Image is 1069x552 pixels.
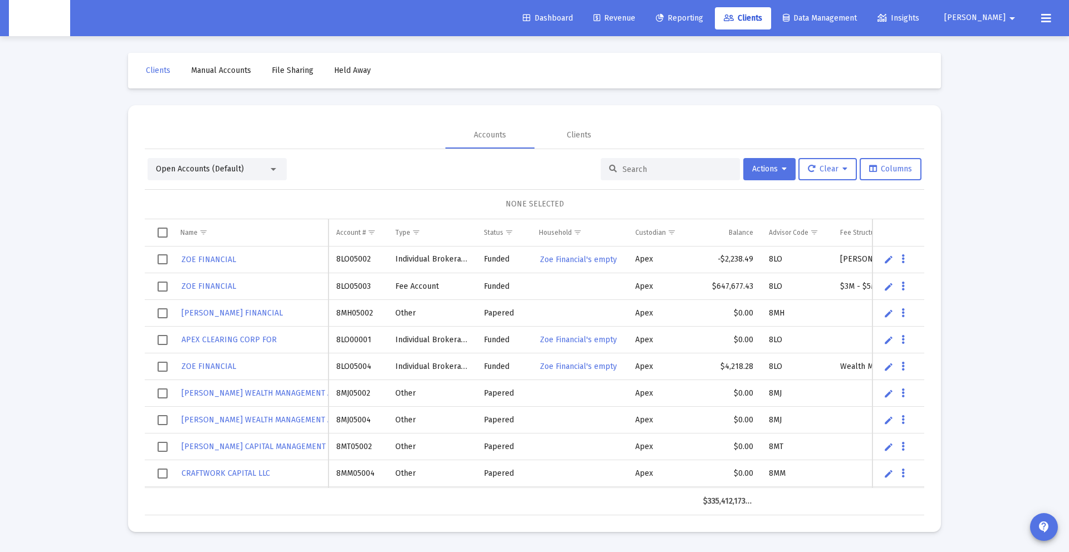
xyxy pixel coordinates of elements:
[158,308,168,318] div: Select row
[325,60,380,82] a: Held Away
[182,362,236,371] span: ZOE FINANCIAL
[869,7,928,29] a: Insights
[484,388,523,399] div: Papered
[154,199,915,210] div: NONE SELECTED
[724,13,762,23] span: Clients
[182,308,283,318] span: [PERSON_NAME] FINANCIAL
[182,60,260,82] a: Manual Accounts
[505,228,513,236] span: Show filter options for column 'Status'
[388,247,476,273] td: Individual Brokerage
[388,353,476,380] td: Individual Brokerage
[328,433,388,460] td: 8MT05002
[328,407,388,433] td: 8MJ05004
[484,415,523,426] div: Papered
[182,282,236,291] span: ZOE FINANCIAL
[182,335,277,344] span: APEX CLEARING CORP FOR
[884,442,894,452] a: Edit
[627,433,695,460] td: Apex
[840,228,889,237] div: Fee Structure(s)
[761,380,832,407] td: 8MJ
[272,66,313,75] span: File Sharing
[635,228,666,237] div: Custodian
[484,468,523,479] div: Papered
[761,219,832,246] td: Column Advisor Code
[531,219,627,246] td: Column Household
[173,219,328,246] td: Column Name
[860,158,921,180] button: Columns
[388,407,476,433] td: Other
[884,362,894,372] a: Edit
[484,361,523,372] div: Funded
[484,441,523,452] div: Papered
[798,158,857,180] button: Clear
[191,66,251,75] span: Manual Accounts
[884,254,894,264] a: Edit
[328,273,388,300] td: 8LO05003
[388,300,476,327] td: Other
[388,273,476,300] td: Fee Account
[627,487,695,514] td: Apex
[180,252,237,268] a: ZOE FINANCIAL
[388,460,476,487] td: Other
[158,388,168,398] div: Select row
[180,412,344,428] a: [PERSON_NAME] WEALTH MANAGEMENT AND
[484,254,523,265] div: Funded
[944,13,1006,23] span: [PERSON_NAME]
[1006,7,1019,29] mat-icon: arrow_drop_down
[695,300,761,327] td: $0.00
[539,358,618,374] a: Zoe Financial's empty
[810,228,818,236] span: Show filter options for column 'Advisor Code'
[539,252,618,268] a: Zoe Financial's empty
[656,13,703,23] span: Reporting
[540,362,617,371] span: Zoe Financial's empty
[627,247,695,273] td: Apex
[869,164,912,174] span: Columns
[158,415,168,425] div: Select row
[328,219,388,246] td: Column Account #
[931,7,1032,29] button: [PERSON_NAME]
[695,327,761,353] td: $0.00
[182,255,236,264] span: ZOE FINANCIAL
[761,273,832,300] td: 8LO
[761,247,832,273] td: 8LO
[884,469,894,479] a: Edit
[180,278,237,294] a: ZOE FINANCIAL
[884,415,894,425] a: Edit
[199,228,208,236] span: Show filter options for column 'Name'
[761,353,832,380] td: 8LO
[388,487,476,514] td: Other
[328,460,388,487] td: 8MM05004
[695,407,761,433] td: $0.00
[328,353,388,380] td: 8LO05004
[156,164,244,174] span: Open Accounts (Default)
[158,335,168,345] div: Select row
[145,219,924,515] div: Data grid
[761,433,832,460] td: 8MT
[627,460,695,487] td: Apex
[180,358,237,374] a: ZOE FINANCIAL
[182,415,342,425] span: [PERSON_NAME] WEALTH MANAGEMENT AND
[695,247,761,273] td: -$2,238.49
[180,385,344,401] a: [PERSON_NAME] WEALTH MANAGEMENT AND
[182,442,326,451] span: [PERSON_NAME] CAPITAL MANAGEMENT
[158,442,168,452] div: Select row
[884,388,894,398] a: Edit
[476,219,531,246] td: Column Status
[832,219,950,246] td: Column Fee Structure(s)
[627,327,695,353] td: Apex
[328,380,388,407] td: 8MJ05002
[761,460,832,487] td: 8MM
[647,7,712,29] a: Reporting
[328,247,388,273] td: 8LO05002
[761,407,832,433] td: 8MJ
[703,496,753,507] div: $335,412,173.25
[1037,520,1051,534] mat-icon: contact_support
[627,273,695,300] td: Apex
[573,228,582,236] span: Show filter options for column 'Household'
[594,13,635,23] span: Revenue
[540,255,617,264] span: Zoe Financial's empty
[585,7,644,29] a: Revenue
[539,332,618,348] a: Zoe Financial's empty
[395,228,410,237] div: Type
[884,335,894,345] a: Edit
